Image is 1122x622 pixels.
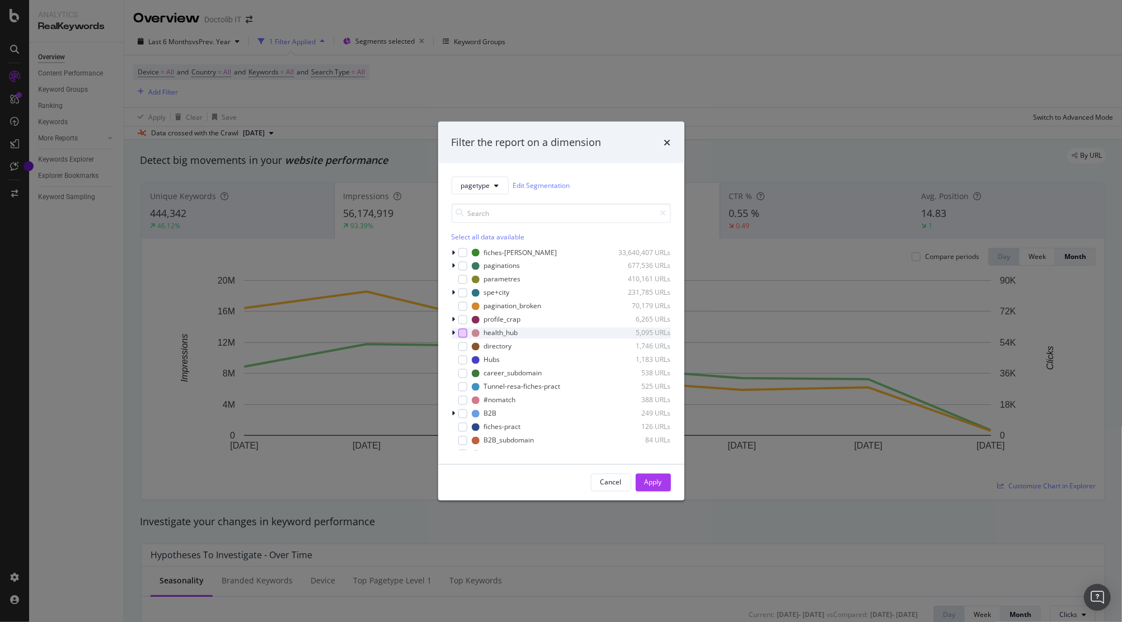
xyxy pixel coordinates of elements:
[616,288,671,298] div: 231,785 URLs
[616,422,671,432] div: 126 URLs
[616,369,671,378] div: 538 URLs
[636,473,671,491] button: Apply
[616,248,671,257] div: 33,640,407 URLs
[484,422,521,432] div: fiches-pract
[484,315,521,324] div: profile_crap
[484,449,532,459] div: pro_subdomain
[484,382,561,392] div: Tunnel-resa-fiches-pract
[484,328,518,338] div: health_hub
[484,261,520,271] div: paginations
[452,232,671,241] div: Select all data available
[484,436,534,445] div: B2B_subdomain
[616,315,671,324] div: 6,265 URLs
[616,301,671,311] div: 70,179 URLs
[461,181,490,190] span: pagetype
[438,122,684,501] div: modal
[484,395,516,405] div: #nomatch
[645,478,662,487] div: Apply
[591,473,631,491] button: Cancel
[600,478,622,487] div: Cancel
[616,355,671,365] div: 1,183 URLs
[616,449,671,459] div: 61 URLs
[484,342,512,351] div: directory
[484,409,497,418] div: B2B
[616,261,671,271] div: 677,536 URLs
[452,135,602,150] div: Filter the report on a dimension
[616,382,671,392] div: 525 URLs
[484,369,542,378] div: career_subdomain
[616,328,671,338] div: 5,095 URLs
[452,203,671,223] input: Search
[452,176,509,194] button: pagetype
[616,409,671,418] div: 249 URLs
[484,301,542,311] div: pagination_broken
[616,342,671,351] div: 1,746 URLs
[484,355,500,365] div: Hubs
[484,248,557,257] div: fiches-[PERSON_NAME]
[616,395,671,405] div: 388 URLs
[513,180,570,191] a: Edit Segmentation
[664,135,671,150] div: times
[484,275,521,284] div: parametres
[1084,584,1111,611] div: Open Intercom Messenger
[616,436,671,445] div: 84 URLs
[484,288,510,298] div: spe+city
[616,275,671,284] div: 410,161 URLs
